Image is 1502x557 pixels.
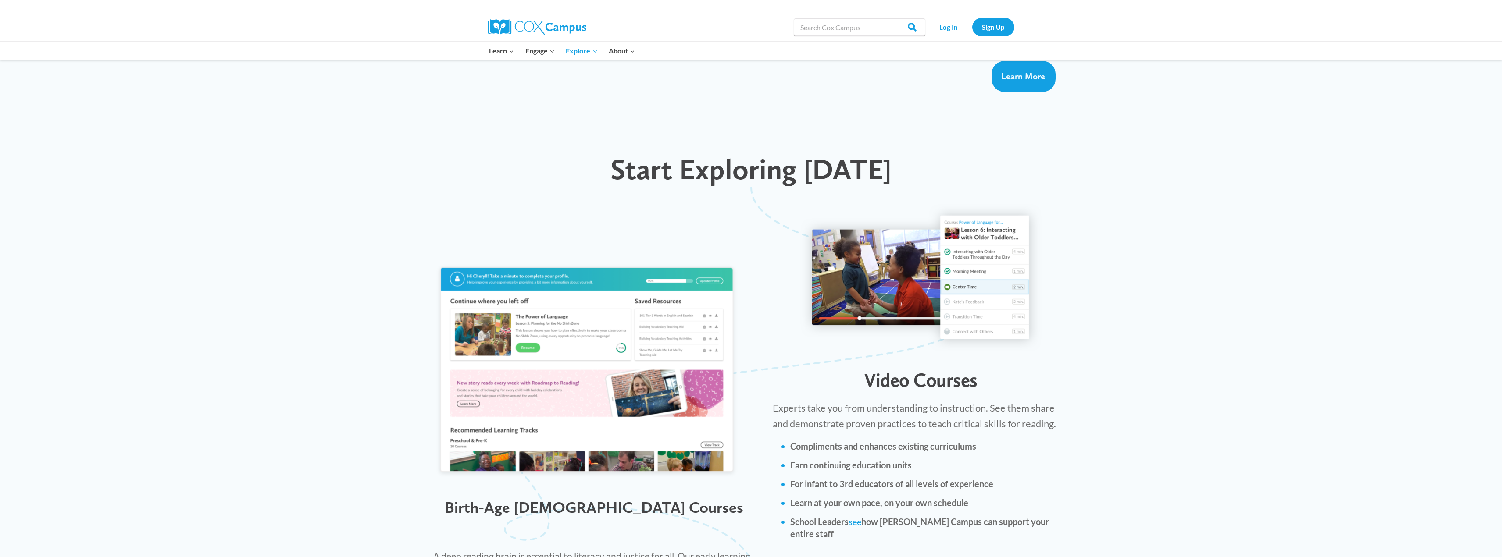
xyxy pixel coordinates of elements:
a: see [849,516,861,527]
strong: Compliments and enhances existing curriculums [790,441,976,451]
a: Log In [930,18,968,36]
span: Experts take you from understanding to instruction. See them share and demonstrate proven practic... [773,402,1056,429]
a: Sign Up [972,18,1014,36]
a: Learn More [992,61,1056,92]
span: Learn More [1001,71,1045,82]
span: Video Courses [864,369,978,391]
strong: Earn continuing education units [790,460,912,470]
span: Start Exploring [DATE] [610,152,892,186]
input: Search Cox Campus [794,18,925,36]
span: Birth-Age [DEMOGRAPHIC_DATA] Courses [445,498,743,517]
strong: For infant to 3rd educators of all levels of experience [790,479,993,489]
img: Cox Campus [488,19,586,35]
button: Child menu of Learn [484,42,520,60]
button: Child menu of Engage [520,42,560,60]
button: Child menu of About [603,42,641,60]
img: course-video-preview [800,204,1042,351]
nav: Secondary Navigation [930,18,1014,36]
strong: School Leaders how [PERSON_NAME] Campus can support your entire staff [790,516,1049,539]
strong: Learn at your own pace, on your own schedule [790,497,968,508]
button: Child menu of Explore [560,42,603,60]
nav: Primary Navigation [484,42,641,60]
img: course-preview [433,262,740,480]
